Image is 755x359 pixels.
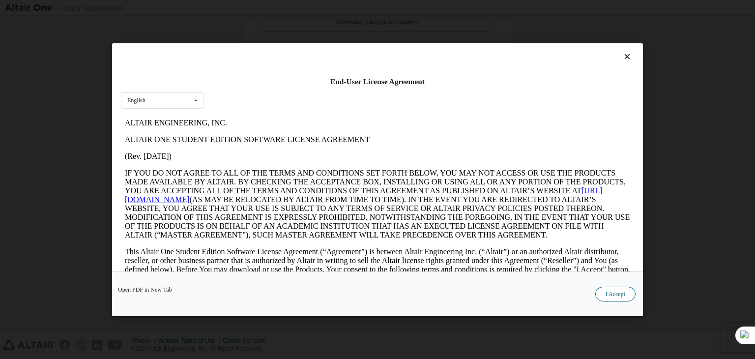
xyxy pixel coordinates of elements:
[4,72,482,89] a: [URL][DOMAIN_NAME]
[4,133,509,168] p: This Altair One Student Edition Software License Agreement (“Agreement”) is between Altair Engine...
[4,54,509,125] p: IF YOU DO NOT AGREE TO ALL OF THE TERMS AND CONDITIONS SET FORTH BELOW, YOU MAY NOT ACCESS OR USE...
[595,287,636,301] button: I Accept
[127,97,145,103] div: English
[118,287,172,293] a: Open PDF in New Tab
[121,77,634,87] div: End-User License Agreement
[4,21,509,30] p: ALTAIR ONE STUDENT EDITION SOFTWARE LICENSE AGREEMENT
[4,37,509,46] p: (Rev. [DATE])
[4,4,509,13] p: ALTAIR ENGINEERING, INC.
